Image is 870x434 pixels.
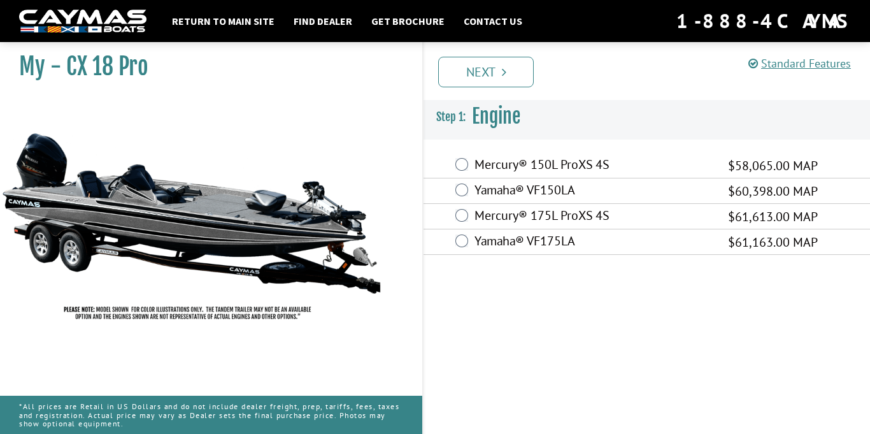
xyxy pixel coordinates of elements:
[435,55,870,87] ul: Pagination
[287,13,359,29] a: Find Dealer
[19,52,390,81] h1: My - CX 18 Pro
[424,93,870,140] h3: Engine
[457,13,529,29] a: Contact Us
[19,10,146,33] img: white-logo-c9c8dbefe5ff5ceceb0f0178aa75bf4bb51f6bca0971e226c86eb53dfe498488.png
[438,57,534,87] a: Next
[728,156,818,175] span: $58,065.00 MAP
[676,7,851,35] div: 1-888-4CAYMAS
[748,56,851,71] a: Standard Features
[365,13,451,29] a: Get Brochure
[728,207,818,226] span: $61,613.00 MAP
[474,182,712,201] label: Yamaha® VF150LA
[19,396,403,434] p: *All prices are Retail in US Dollars and do not include dealer freight, prep, tariffs, fees, taxe...
[166,13,281,29] a: Return to main site
[474,208,712,226] label: Mercury® 175L ProXS 4S
[474,233,712,252] label: Yamaha® VF175LA
[474,157,712,175] label: Mercury® 150L ProXS 4S
[728,233,818,252] span: $61,163.00 MAP
[728,182,818,201] span: $60,398.00 MAP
